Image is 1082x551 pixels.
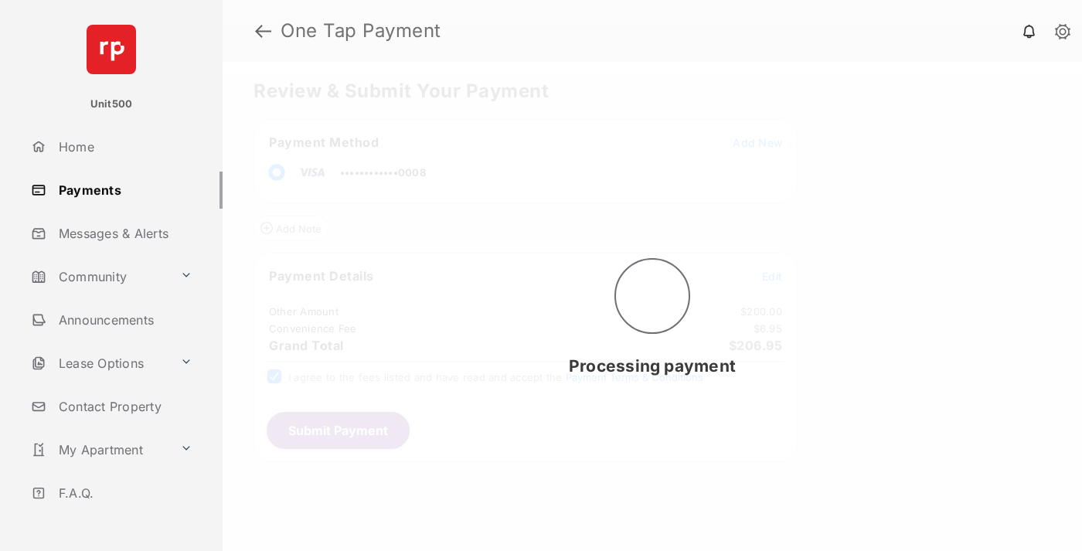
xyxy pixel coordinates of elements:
a: Payments [25,172,223,209]
a: Community [25,258,174,295]
a: F.A.Q. [25,474,223,512]
a: Contact Property [25,388,223,425]
span: Processing payment [569,356,736,376]
a: Home [25,128,223,165]
a: Announcements [25,301,223,338]
img: svg+xml;base64,PHN2ZyB4bWxucz0iaHR0cDovL3d3dy53My5vcmcvMjAwMC9zdmciIHdpZHRoPSI2NCIgaGVpZ2h0PSI2NC... [87,25,136,74]
a: Lease Options [25,345,174,382]
a: My Apartment [25,431,174,468]
a: Messages & Alerts [25,215,223,252]
p: Unit500 [90,97,133,112]
strong: One Tap Payment [281,22,441,40]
